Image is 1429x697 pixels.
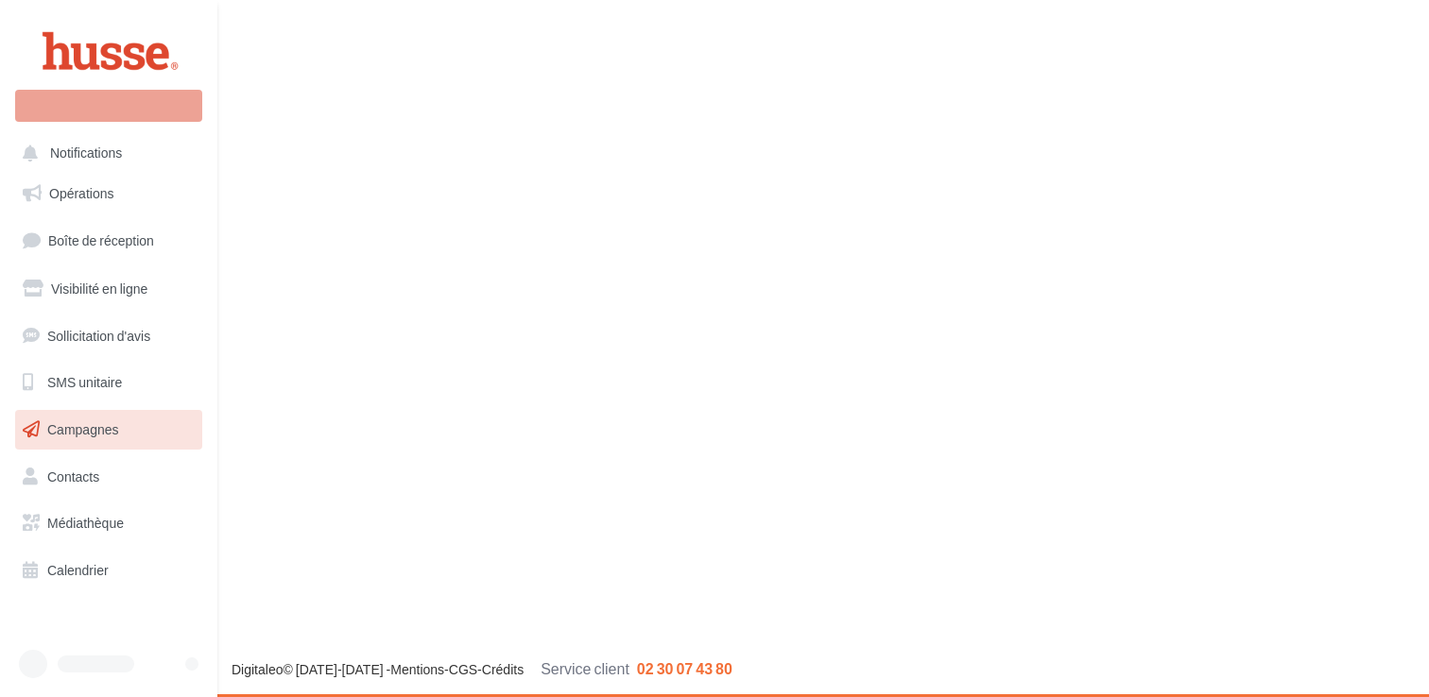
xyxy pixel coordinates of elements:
[11,174,206,213] a: Opérations
[11,503,206,543] a: Médiathèque
[11,551,206,590] a: Calendrier
[11,269,206,309] a: Visibilité en ligne
[47,515,124,531] span: Médiathèque
[47,421,119,437] span: Campagnes
[49,185,113,201] span: Opérations
[449,661,477,677] a: CGS
[11,220,206,261] a: Boîte de réception
[47,374,122,390] span: SMS unitaire
[11,410,206,450] a: Campagnes
[47,468,99,484] span: Contacts
[637,659,732,677] span: 02 30 07 43 80
[11,363,206,402] a: SMS unitaire
[232,661,283,677] a: Digitaleo
[390,661,444,677] a: Mentions
[482,661,524,677] a: Crédits
[47,562,109,578] span: Calendrier
[47,327,150,343] span: Sollicitation d'avis
[51,280,147,297] span: Visibilité en ligne
[50,145,122,161] span: Notifications
[48,232,154,248] span: Boîte de réception
[11,316,206,356] a: Sollicitation d'avis
[541,659,629,677] span: Service client
[232,661,732,677] span: © [DATE]-[DATE] - - -
[15,90,202,122] div: Nouvelle campagne
[11,457,206,497] a: Contacts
